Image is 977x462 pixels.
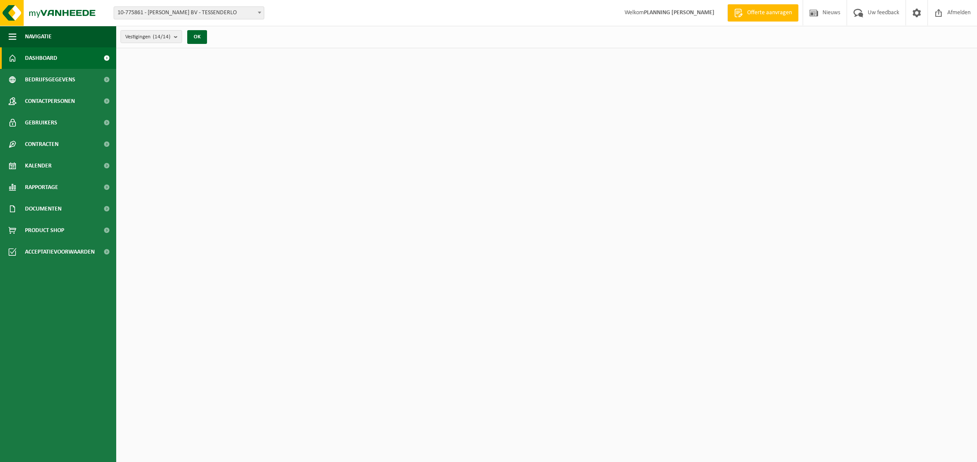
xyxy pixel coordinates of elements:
a: Offerte aanvragen [727,4,798,22]
span: Documenten [25,198,62,220]
span: Navigatie [25,26,52,47]
button: Vestigingen(14/14) [121,30,182,43]
span: Gebruikers [25,112,57,133]
span: 10-775861 - YVES MAES BV - TESSENDERLO [114,7,264,19]
span: Vestigingen [125,31,170,43]
span: Acceptatievoorwaarden [25,241,95,263]
span: Rapportage [25,177,58,198]
span: Contactpersonen [25,90,75,112]
count: (14/14) [153,34,170,40]
span: Offerte aanvragen [745,9,794,17]
span: Dashboard [25,47,57,69]
span: Bedrijfsgegevens [25,69,75,90]
span: Product Shop [25,220,64,241]
span: Contracten [25,133,59,155]
span: Kalender [25,155,52,177]
button: OK [187,30,207,44]
span: 10-775861 - YVES MAES BV - TESSENDERLO [114,6,264,19]
strong: PLANNING [PERSON_NAME] [644,9,714,16]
